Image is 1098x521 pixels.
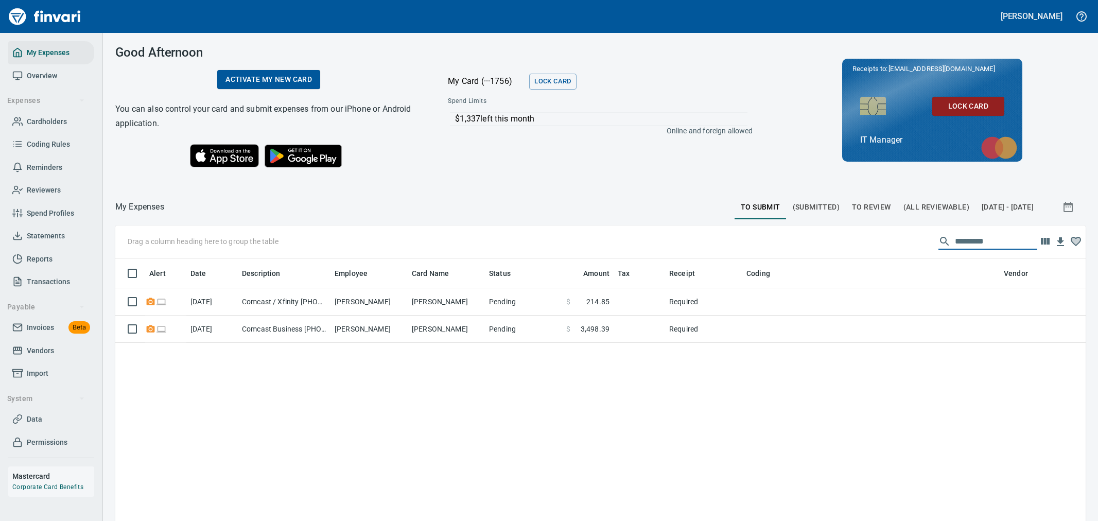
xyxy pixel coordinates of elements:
td: Required [665,316,742,343]
span: Online transaction [156,325,167,332]
span: Date [190,267,220,280]
a: Coding Rules [8,133,94,156]
h6: Mastercard [12,471,94,482]
p: Receipts to: [852,64,1012,74]
a: Permissions [8,431,94,454]
span: Payable [7,301,85,314]
button: Download Table [1053,234,1068,250]
span: Tax [618,267,643,280]
p: My Card (···1756) [448,75,525,88]
span: Invoices [27,321,54,334]
span: Beta [68,322,90,334]
span: Expenses [7,94,85,107]
span: Coding [746,267,783,280]
h6: You can also control your card and submit expenses from our iPhone or Android application. [115,102,422,131]
button: System [3,389,89,408]
span: Permissions [27,436,67,449]
td: [PERSON_NAME] [330,288,408,316]
span: Reports [27,253,53,266]
span: Reviewers [27,184,61,197]
span: Lock Card [534,76,571,88]
button: Choose columns to display [1037,234,1053,249]
span: Spend Profiles [27,207,74,220]
span: Receipt Required [145,298,156,305]
td: Comcast / Xfinity [PHONE_NUMBER] OR [238,288,330,316]
span: Description [242,267,294,280]
td: [PERSON_NAME] [408,316,485,343]
img: Download on the App Store [190,144,259,167]
span: Employee [335,267,381,280]
span: [EMAIL_ADDRESS][DOMAIN_NAME] [887,64,996,74]
span: Online transaction [156,298,167,305]
span: Tax [618,267,630,280]
span: Transactions [27,275,70,288]
a: My Expenses [8,41,94,64]
a: Reports [8,248,94,271]
span: Alert [149,267,179,280]
span: My Expenses [27,46,69,59]
span: [DATE] - [DATE] [982,201,1034,214]
span: Lock Card [940,100,996,113]
a: Corporate Card Benefits [12,483,83,491]
span: To Submit [741,201,780,214]
span: Overview [27,70,57,82]
span: Activate my new card [225,73,312,86]
span: Vendors [27,344,54,357]
span: Receipt [669,267,695,280]
img: mastercard.svg [976,131,1022,164]
td: [PERSON_NAME] [330,316,408,343]
h3: Good Afternoon [115,45,422,60]
button: Payable [3,298,89,317]
span: Status [489,267,524,280]
span: 214.85 [586,297,609,307]
td: Pending [485,288,562,316]
a: Statements [8,224,94,248]
td: Required [665,288,742,316]
nav: breadcrumb [115,201,164,213]
span: Date [190,267,206,280]
p: Drag a column heading here to group the table [128,236,278,247]
a: Overview [8,64,94,88]
a: Activate my new card [217,70,320,89]
img: Get it on Google Play [259,139,347,173]
span: Amount [583,267,609,280]
img: Finvari [6,4,83,29]
span: Receipt Required [145,325,156,332]
button: Column choices favorited. Click to reset to default [1068,234,1084,249]
td: [DATE] [186,288,238,316]
span: Vendor [1004,267,1041,280]
span: Data [27,413,42,426]
span: System [7,392,85,405]
span: Alert [149,267,166,280]
p: $1,337 left this month [455,113,747,125]
span: (Submitted) [793,201,840,214]
a: Reminders [8,156,94,179]
span: Card Name [412,267,462,280]
span: 3,498.39 [581,324,609,334]
td: Pending [485,316,562,343]
span: Cardholders [27,115,67,128]
button: Show transactions within a particular date range [1053,195,1086,219]
span: Status [489,267,511,280]
a: Reviewers [8,179,94,202]
a: Transactions [8,270,94,293]
button: Expenses [3,91,89,110]
a: InvoicesBeta [8,316,94,339]
a: Cardholders [8,110,94,133]
td: [DATE] [186,316,238,343]
span: Amount [570,267,609,280]
td: [PERSON_NAME] [408,288,485,316]
a: Spend Profiles [8,202,94,225]
span: Coding Rules [27,138,70,151]
a: Import [8,362,94,385]
button: Lock Card [932,97,1004,116]
span: Description [242,267,281,280]
button: [PERSON_NAME] [998,8,1065,24]
span: $ [566,297,570,307]
td: Comcast Business [PHONE_NUMBER] [GEOGRAPHIC_DATA] [238,316,330,343]
p: IT Manager [860,134,1004,146]
span: Vendor [1004,267,1028,280]
span: Coding [746,267,770,280]
p: Online and foreign allowed [440,126,753,136]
